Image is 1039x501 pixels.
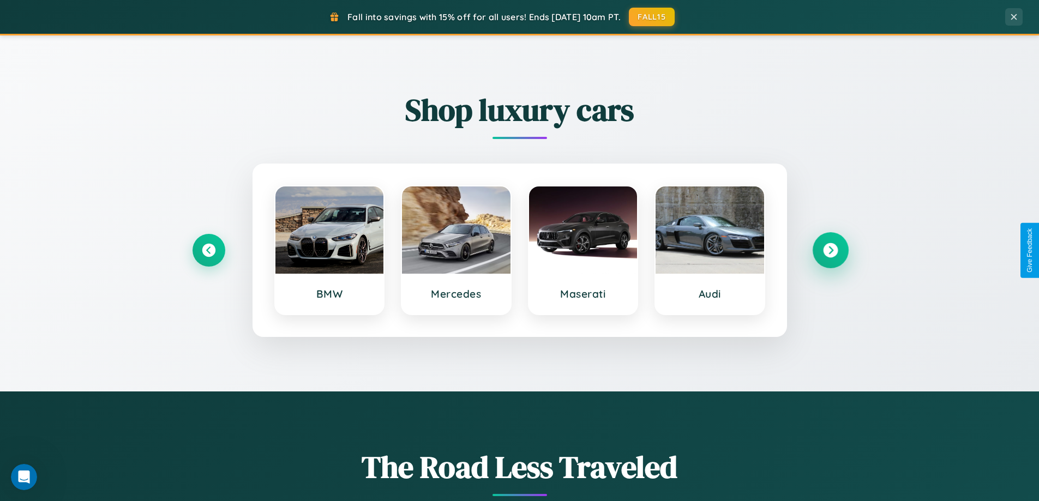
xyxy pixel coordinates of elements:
[540,287,627,300] h3: Maserati
[193,89,847,131] h2: Shop luxury cars
[286,287,373,300] h3: BMW
[1026,228,1034,273] div: Give Feedback
[347,11,621,22] span: Fall into savings with 15% off for all users! Ends [DATE] 10am PT.
[11,464,37,490] iframe: Intercom live chat
[666,287,753,300] h3: Audi
[193,446,847,488] h1: The Road Less Traveled
[413,287,500,300] h3: Mercedes
[629,8,675,26] button: FALL15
